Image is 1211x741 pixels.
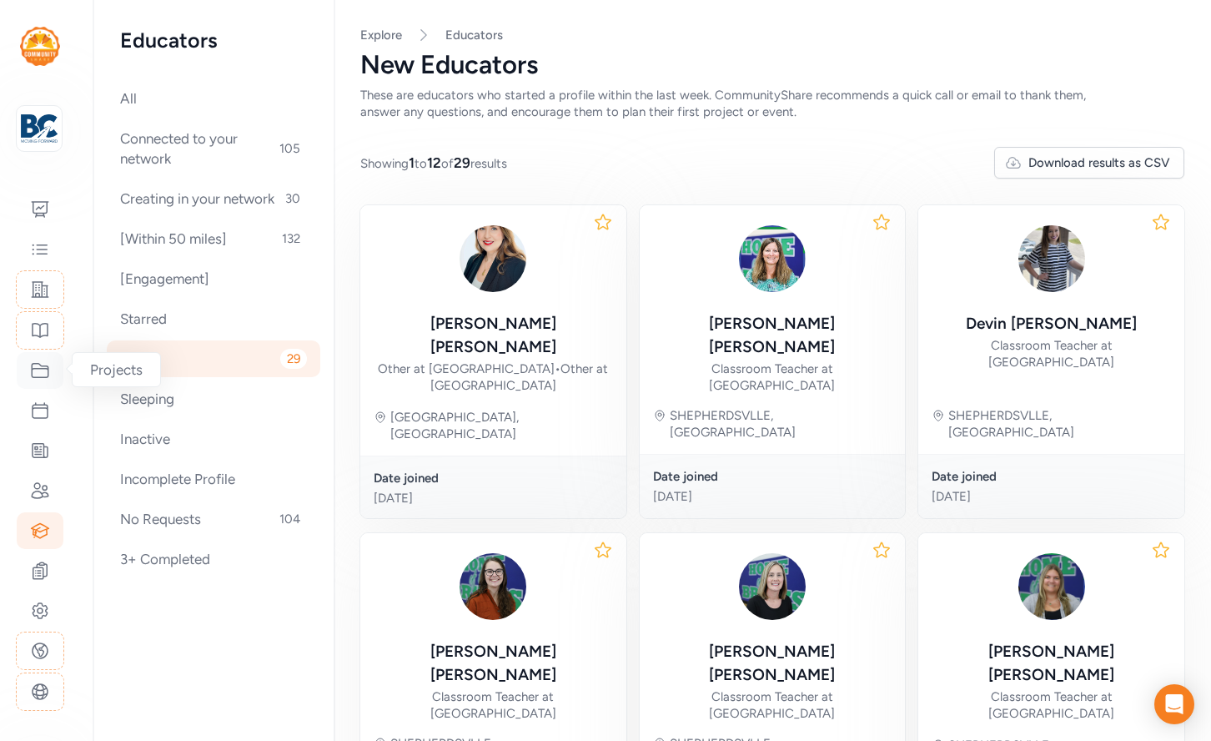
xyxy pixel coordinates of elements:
span: • [555,361,560,376]
div: [Engagement] [107,260,320,297]
div: Inactive [107,421,320,457]
div: Classroom Teacher at [GEOGRAPHIC_DATA] [374,688,613,722]
div: SHEPHERDSVLLE, [GEOGRAPHIC_DATA] [948,407,1171,441]
div: Devin [PERSON_NAME] [966,312,1137,335]
div: Other at [GEOGRAPHIC_DATA] Other at [GEOGRAPHIC_DATA] [374,360,613,394]
div: [PERSON_NAME] [PERSON_NAME] [653,640,892,687]
div: [PERSON_NAME] [PERSON_NAME] [653,312,892,359]
div: Classroom Teacher at [GEOGRAPHIC_DATA] [653,360,892,394]
div: [DATE] [653,488,892,505]
div: [Within 50 miles] [107,220,320,257]
div: No Requests [107,501,320,537]
div: [DATE] [374,490,613,507]
nav: Breadcrumb [360,27,1184,43]
div: Classroom Teacher at [GEOGRAPHIC_DATA] [932,688,1171,722]
span: 30 [279,189,307,209]
div: Creating in your network [107,180,320,217]
span: 104 [273,509,307,529]
span: 1 [409,154,415,171]
div: Sleeping [107,381,320,417]
span: 29 [280,349,307,369]
div: [PERSON_NAME] [PERSON_NAME] [374,312,613,359]
div: SHEPHERDSVLLE, [GEOGRAPHIC_DATA] [670,407,892,441]
div: Open Intercom Messenger [1154,684,1194,724]
div: Classroom Teacher at [GEOGRAPHIC_DATA] [653,688,892,722]
img: WIJWhjB8QhyuwPeqommA [732,547,812,627]
div: New Educators [360,50,1184,80]
span: These are educators who started a profile within the last week. CommunityShare recommends a quick... [360,88,1086,119]
div: [GEOGRAPHIC_DATA], [GEOGRAPHIC_DATA] [390,409,613,442]
a: Educators [445,27,503,43]
div: Incomplete Profile [107,461,320,497]
img: logo [21,110,58,147]
div: [PERSON_NAME] [PERSON_NAME] [374,640,613,687]
div: All [107,80,320,117]
div: [PERSON_NAME] [PERSON_NAME] [932,640,1171,687]
img: ZLuU3F9SamiChBQF5Gu4 [732,219,812,299]
span: 12 [427,154,441,171]
div: 3+ Completed [107,541,320,577]
a: Explore [360,28,402,43]
span: Showing to of results [360,153,507,173]
h2: Educators [120,27,307,53]
div: Starred [107,300,320,337]
div: Date joined [932,468,1171,485]
img: CcSg2chRTu6Dh2RwuTKu [1012,547,1092,627]
div: Date joined [374,470,613,486]
div: [DATE] [932,488,1171,505]
div: Classroom Teacher at [GEOGRAPHIC_DATA] [932,337,1171,370]
button: Download results as CSV [994,147,1184,179]
img: Yf4CnJD6S2btW5y90PXd [1012,219,1092,299]
span: 105 [273,139,307,159]
img: 6c0qXJlTTfKoBgjjQtdr [453,219,533,299]
span: Download results as CSV [1028,154,1170,171]
div: Connected to your network [107,120,320,177]
div: New [107,340,320,377]
img: logo [20,27,60,66]
span: 29 [454,154,470,171]
img: x6wdrgqzSHW9F8b5Oy3s [453,547,533,627]
div: Date joined [653,468,892,485]
span: 132 [275,229,307,249]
